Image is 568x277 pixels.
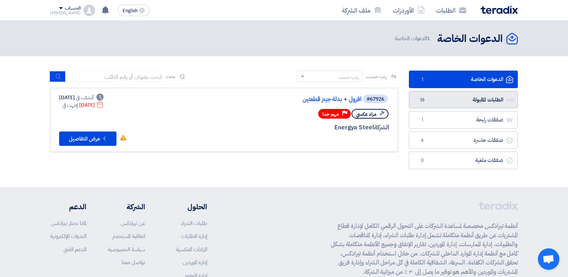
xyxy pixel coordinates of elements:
span: 1 [427,34,430,42]
a: طلبات الشراء [181,219,207,227]
a: ملف الشركة [336,2,387,19]
div: الحساب [65,5,80,11]
span: 4 [418,137,426,144]
a: إدارة الموردين [183,258,207,266]
a: الندوات الإلكترونية [50,232,86,240]
span: 0 [418,157,426,164]
a: الطلبات المقبولة16 [409,91,518,109]
button: English [118,5,149,16]
a: صفقات ملغية0 [409,152,518,169]
a: لماذا تختار تيرادكس [51,219,86,227]
li: الشركة [108,201,145,212]
div: [PERSON_NAME] [50,11,81,15]
span: English [123,8,138,13]
div: رتب حسب [338,73,359,81]
span: مزاد عكسي [356,111,377,118]
a: الطلبات [430,2,472,19]
a: المزادات العكسية [176,245,207,253]
button: عرض التفاصيل [59,132,116,146]
span: بحث [166,73,175,80]
p: أنظمة تيرادكس مخصصة لمساعدة الشركات على التحول الرقمي الكامل لإدارة قطاع المشتريات عن طريق أنظمة ... [331,221,518,276]
span: رتب حسب [366,73,387,80]
li: الدعم [50,201,86,212]
div: Energya Steel [217,123,389,132]
a: سياسة الخصوصية [108,245,145,253]
span: 1 [418,76,426,83]
a: اتفاقية المستخدم [113,232,145,240]
span: إنتهت في [62,101,78,109]
a: إدارة الطلبات [181,232,207,240]
a: الدعم الفني [63,245,86,253]
span: 16 [418,96,426,104]
input: ابحث بعنوان أو رقم الطلب [66,71,166,82]
a: صفقات رابحة1 [409,111,518,129]
div: #67926 [367,97,384,102]
li: الحلول [167,201,207,212]
h2: الدعوات الخاصة [437,32,503,46]
a: عن تيرادكس [121,219,145,227]
span: مهم جدا [323,111,339,118]
div: Open chat [538,248,559,270]
img: Teradix logo [481,6,518,14]
img: profile_test.png [83,5,95,16]
a: الدعوات الخاصة1 [409,71,518,88]
a: تواصل معنا [122,258,145,266]
a: الأوردرات [387,2,430,19]
span: 1 [418,116,426,124]
a: صفقات خاسرة4 [409,132,518,149]
span: الدعوات الخاصة [395,34,431,43]
a: افرول + بدلة جينز قطعتين [218,96,362,102]
div: [DATE] [59,94,104,101]
span: [DATE] [61,101,95,109]
span: الشركة [374,123,390,132]
span: أنشئت في [76,94,93,101]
